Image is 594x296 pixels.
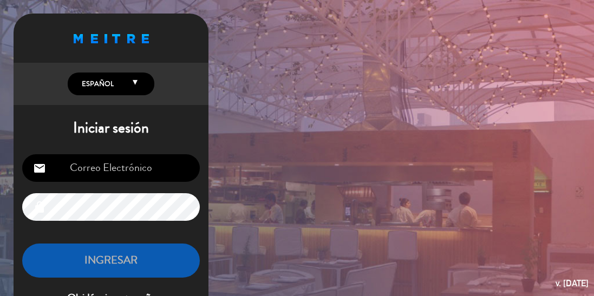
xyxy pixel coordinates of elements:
[79,78,114,89] span: Español
[22,244,200,278] button: INGRESAR
[74,34,149,43] img: MEITRE
[14,119,208,137] h1: Iniciar sesión
[33,201,46,214] i: lock
[22,154,200,182] input: Correo Electrónico
[556,276,589,291] div: v. [DATE]
[33,162,46,175] i: email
